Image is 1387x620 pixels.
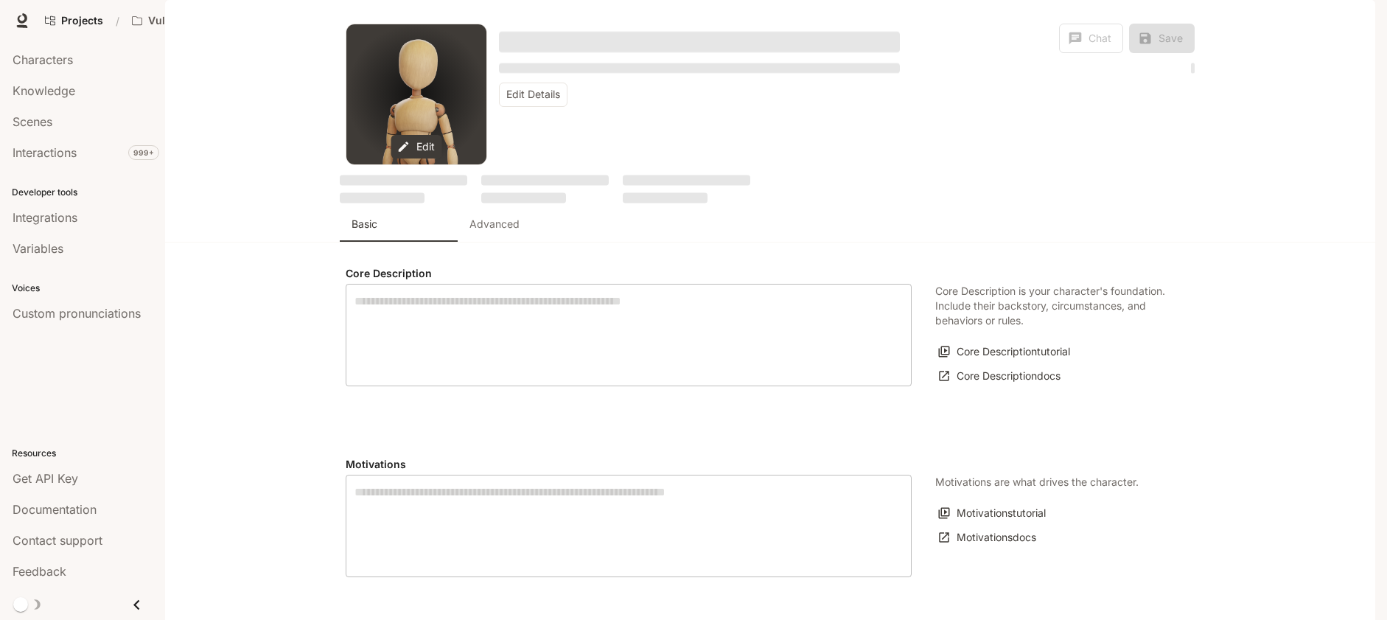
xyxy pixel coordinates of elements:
[935,526,1040,550] a: Motivationsdocs
[346,24,486,164] div: Avatar image
[352,217,377,231] p: Basic
[935,284,1171,328] p: Core Description is your character's foundation. Include their backstory, circumstances, and beha...
[391,135,442,159] button: Edit
[61,15,103,27] span: Projects
[499,59,900,77] button: Open character details dialog
[346,457,912,472] h4: Motivations
[148,15,188,27] p: Vulpera
[935,340,1074,364] button: Core Descriptiontutorial
[346,266,912,281] h4: Core Description
[38,6,110,35] a: Go to projects
[125,6,211,35] button: Open workspace menu
[346,24,486,164] button: Open character avatar dialog
[935,501,1049,526] button: Motivationstutorial
[346,284,912,386] div: label
[110,13,125,29] div: /
[469,217,520,231] p: Advanced
[935,364,1064,389] a: Core Descriptiondocs
[499,83,567,107] button: Edit Details
[499,24,900,59] button: Open character details dialog
[935,475,1139,490] p: Motivations are what drives the character.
